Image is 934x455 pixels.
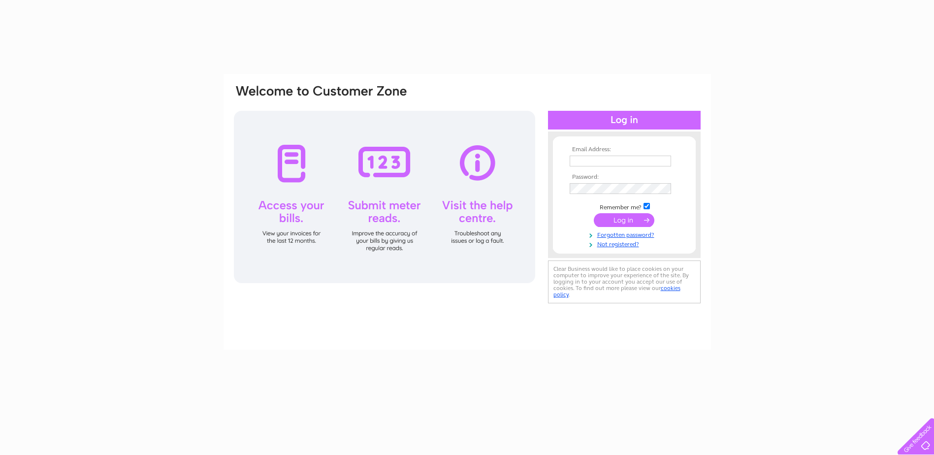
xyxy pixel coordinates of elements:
[594,213,654,227] input: Submit
[567,201,681,211] td: Remember me?
[570,229,681,239] a: Forgotten password?
[548,260,701,303] div: Clear Business would like to place cookies on your computer to improve your experience of the sit...
[567,146,681,153] th: Email Address:
[567,174,681,181] th: Password:
[553,285,680,298] a: cookies policy
[570,239,681,248] a: Not registered?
